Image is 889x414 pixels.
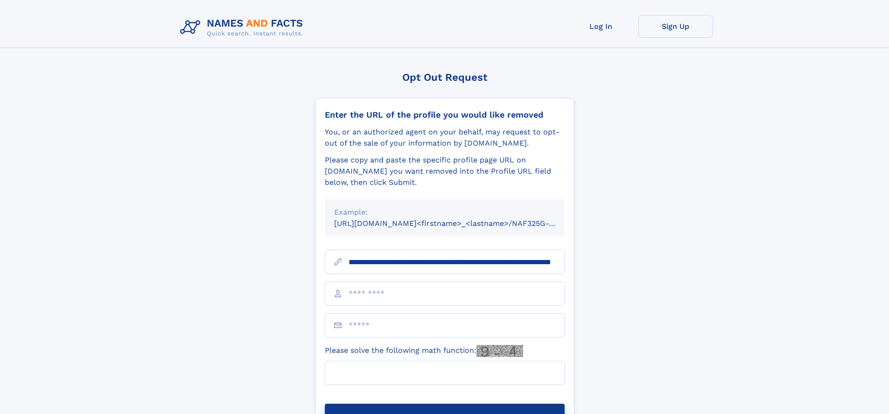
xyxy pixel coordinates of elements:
[325,126,565,149] div: You, or an authorized agent on your behalf, may request to opt-out of the sale of your informatio...
[334,207,555,218] div: Example:
[325,154,565,188] div: Please copy and paste the specific profile page URL on [DOMAIN_NAME] you want removed into the Pr...
[325,110,565,120] div: Enter the URL of the profile you would like removed
[638,15,713,38] a: Sign Up
[315,71,574,83] div: Opt Out Request
[334,219,582,228] small: [URL][DOMAIN_NAME]<firstname>_<lastname>/NAF325G-xxxxxxxx
[325,345,523,357] label: Please solve the following math function:
[176,15,311,40] img: Logo Names and Facts
[564,15,638,38] a: Log In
